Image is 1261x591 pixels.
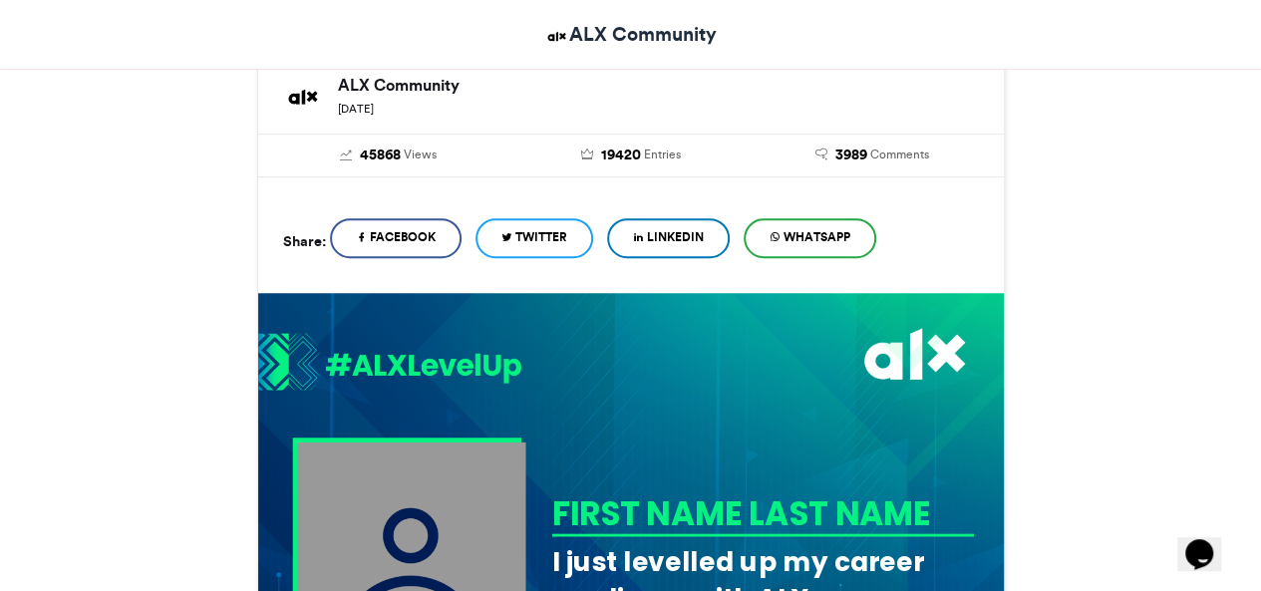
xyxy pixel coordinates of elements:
span: 3989 [835,145,867,166]
span: Views [404,146,437,163]
img: ALX Community [544,24,569,49]
span: Comments [870,146,929,163]
span: WhatsApp [784,228,850,246]
a: 19420 Entries [524,145,737,166]
span: Entries [643,146,680,163]
img: ALX Community [283,77,323,117]
a: WhatsApp [744,218,876,258]
a: 45868 Views [283,145,495,166]
span: 19420 [600,145,640,166]
a: ALX Community [544,20,717,49]
h5: Share: [283,228,326,254]
span: 45868 [360,145,401,166]
a: Facebook [330,218,462,258]
img: 1721821317.056-e66095c2f9b7be57613cf5c749b4708f54720bc2.png [258,332,521,396]
a: 3989 Comments [767,145,979,166]
span: Twitter [515,228,567,246]
div: FIRST NAME LAST NAME [551,490,966,536]
a: LinkedIn [607,218,730,258]
span: Facebook [370,228,436,246]
a: Twitter [475,218,593,258]
iframe: chat widget [1177,511,1241,571]
h6: ALX Community [338,77,979,93]
span: LinkedIn [647,228,704,246]
small: [DATE] [338,102,374,116]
